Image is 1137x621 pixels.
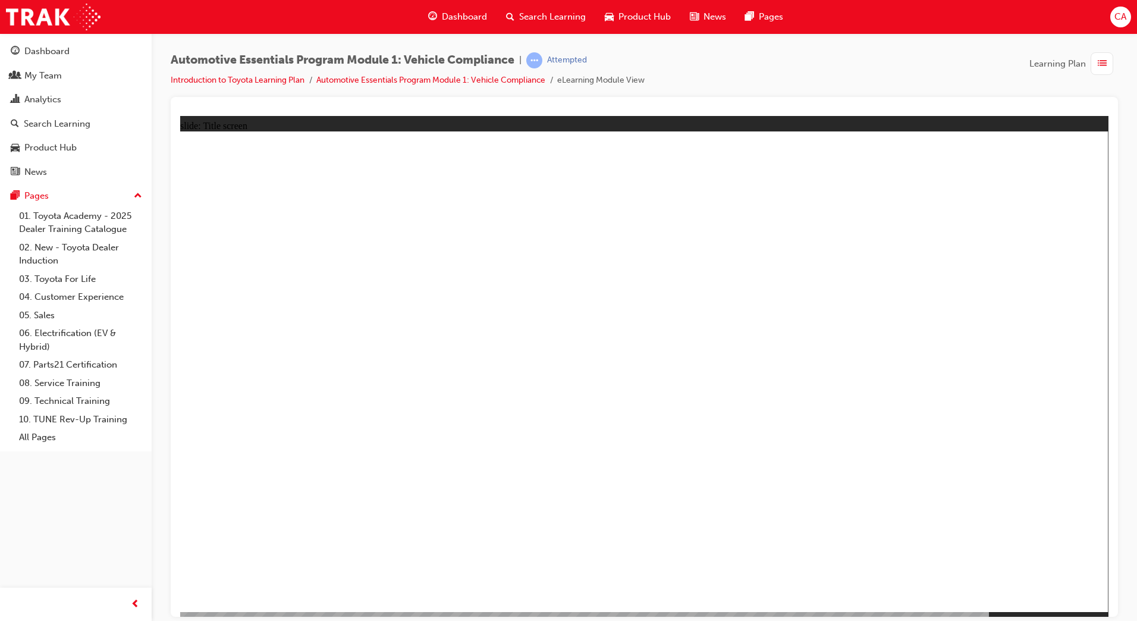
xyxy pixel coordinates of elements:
li: eLearning Module View [557,74,645,87]
a: All Pages [14,428,147,447]
a: 02. New - Toyota Dealer Induction [14,239,147,270]
a: 06. Electrification (EV & Hybrid) [14,324,147,356]
a: My Team [5,65,147,87]
button: Learning Plan [1029,52,1118,75]
a: Dashboard [5,40,147,62]
a: guage-iconDashboard [419,5,497,29]
span: prev-icon [131,597,140,612]
a: 10. TUNE Rev-Up Training [14,410,147,429]
span: search-icon [506,10,514,24]
span: news-icon [690,10,699,24]
a: 07. Parts21 Certification [14,356,147,374]
span: search-icon [11,119,19,130]
div: Analytics [24,93,61,106]
a: 08. Service Training [14,374,147,393]
div: My Team [24,69,62,83]
a: car-iconProduct Hub [595,5,680,29]
a: Search Learning [5,113,147,135]
span: Automotive Essentials Program Module 1: Vehicle Compliance [171,54,514,67]
a: 01. Toyota Academy - 2025 Dealer Training Catalogue [14,207,147,239]
button: CA [1110,7,1131,27]
span: car-icon [11,143,20,153]
button: Pages [5,185,147,207]
span: news-icon [11,167,20,178]
button: DashboardMy TeamAnalyticsSearch LearningProduct HubNews [5,38,147,185]
span: News [703,10,726,24]
span: up-icon [134,189,142,204]
span: Learning Plan [1029,57,1086,71]
span: Dashboard [442,10,487,24]
div: Product Hub [24,141,77,155]
a: pages-iconPages [736,5,793,29]
a: News [5,161,147,183]
span: CA [1114,10,1126,24]
a: 09. Technical Training [14,392,147,410]
span: | [519,54,522,67]
span: chart-icon [11,95,20,105]
span: Product Hub [618,10,671,24]
img: Trak [6,4,100,30]
a: Product Hub [5,137,147,159]
span: learningRecordVerb_ATTEMPT-icon [526,52,542,68]
a: 05. Sales [14,306,147,325]
a: news-iconNews [680,5,736,29]
div: Attempted [547,55,587,66]
span: Pages [759,10,783,24]
a: 04. Customer Experience [14,288,147,306]
span: guage-icon [428,10,437,24]
div: Pages [24,189,49,203]
div: Dashboard [24,45,70,58]
span: list-icon [1098,57,1107,71]
span: pages-icon [11,191,20,202]
a: search-iconSearch Learning [497,5,595,29]
div: News [24,165,47,179]
a: Introduction to Toyota Learning Plan [171,75,304,85]
div: Search Learning [24,117,90,131]
a: 03. Toyota For Life [14,270,147,288]
span: people-icon [11,71,20,81]
span: pages-icon [745,10,754,24]
span: Search Learning [519,10,586,24]
a: Automotive Essentials Program Module 1: Vehicle Compliance [316,75,545,85]
a: Analytics [5,89,147,111]
span: guage-icon [11,46,20,57]
span: car-icon [605,10,614,24]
